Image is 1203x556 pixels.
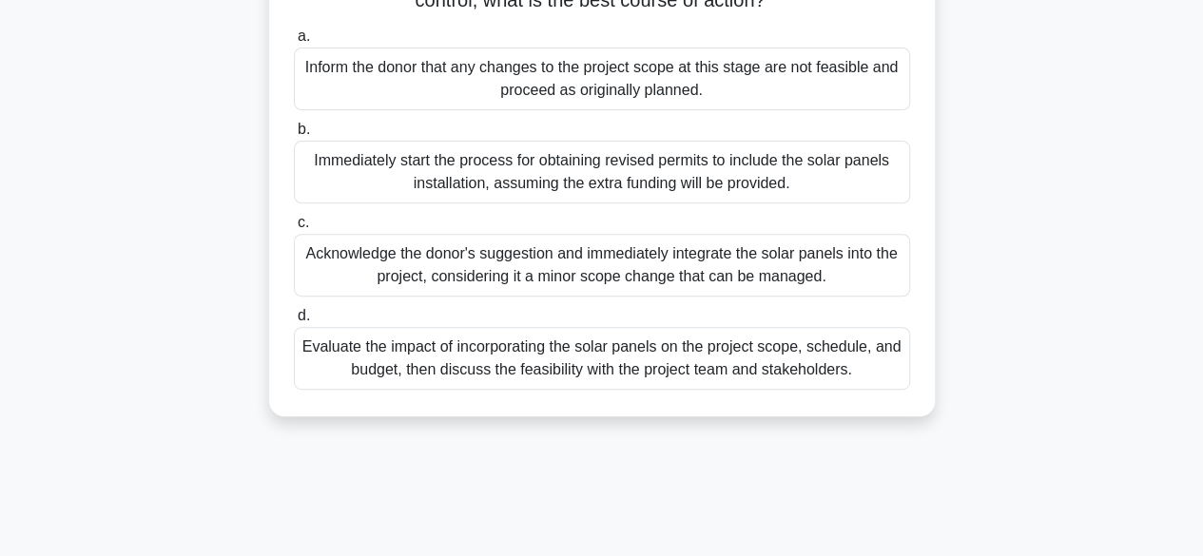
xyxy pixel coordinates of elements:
div: Acknowledge the donor's suggestion and immediately integrate the solar panels into the project, c... [294,234,910,297]
span: d. [298,307,310,323]
span: a. [298,28,310,44]
span: b. [298,121,310,137]
div: Immediately start the process for obtaining revised permits to include the solar panels installat... [294,141,910,203]
div: Evaluate the impact of incorporating the solar panels on the project scope, schedule, and budget,... [294,327,910,390]
div: Inform the donor that any changes to the project scope at this stage are not feasible and proceed... [294,48,910,110]
span: c. [298,214,309,230]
